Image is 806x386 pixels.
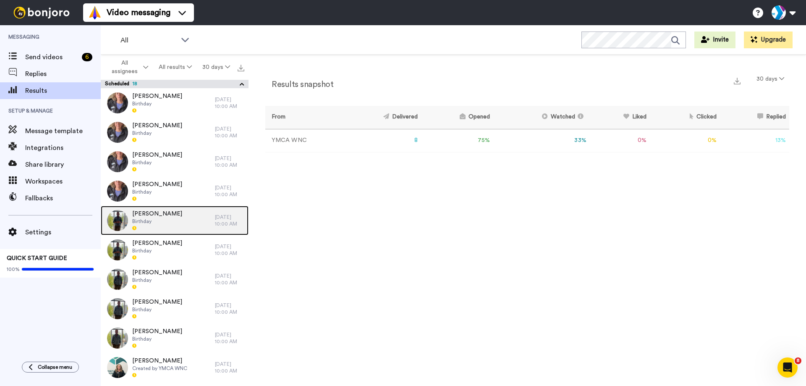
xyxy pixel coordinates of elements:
span: Replies [25,69,101,79]
span: Send videos [25,52,79,62]
a: [PERSON_NAME]Birthday[DATE] 10:00 AM [101,118,249,147]
th: Replied [720,106,789,129]
img: 2ef0dd04-9bb2-472c-bccb-9be790531c67-thumb.jpg [107,181,128,202]
span: [PERSON_NAME] [132,121,182,130]
span: Video messaging [107,7,170,18]
button: Export all results that match these filters now. [235,61,247,74]
span: Workspaces [25,176,101,186]
td: YMCA WNC [265,129,342,152]
span: [PERSON_NAME] [132,180,182,189]
span: Created by YMCA WNC [132,365,187,372]
span: All [120,35,177,45]
a: [PERSON_NAME]Birthday[DATE] 10:00 AM [101,88,249,118]
span: Birthday [132,306,182,313]
span: [PERSON_NAME] [132,92,182,100]
button: Upgrade [744,32,793,48]
time: [DATE] 10:00 AM [215,156,237,168]
img: export.svg [734,78,741,84]
td: 8 [342,129,421,152]
span: Message template [25,126,101,136]
img: bj-logo-header-white.svg [10,7,73,18]
td: 0 % [650,129,720,152]
button: All assignees [102,55,154,79]
span: [PERSON_NAME] [132,357,187,365]
span: Results [25,86,101,96]
img: export.svg [238,65,244,71]
button: 30 days [197,60,235,75]
time: [DATE] 10:00 AM [215,215,237,226]
span: Birthday [132,159,182,166]
button: Scheduled18 [105,80,249,89]
td: 0 % [590,129,650,152]
td: 75 % [421,129,493,152]
span: 8 [795,357,801,364]
time: [DATE] 10:00 AM [215,126,237,138]
a: [PERSON_NAME]Birthday[DATE] 10:00 AM [101,235,249,265]
a: [PERSON_NAME]Birthday[DATE] 10:00 AM [101,265,249,294]
button: Collapse menu [22,362,79,373]
img: vm-color.svg [88,6,102,19]
span: Birthday [132,130,182,137]
span: Settings [25,227,101,237]
img: c5d71e88-ab88-4c70-bc3c-582accb20374-thumb.jpg [107,151,128,172]
button: 30 days [751,71,789,87]
span: Birthday [132,189,182,195]
th: From [265,106,342,129]
a: [PERSON_NAME]Birthday[DATE] 10:00 AM [101,206,249,235]
time: [DATE] 10:00 AM [215,244,237,256]
span: Share library [25,160,101,170]
span: Birthday [132,218,182,225]
button: Invite [694,32,735,48]
h2: Results snapshot [265,80,333,89]
iframe: Intercom live chat [777,357,798,378]
img: 77672817-e562-4d96-8ef5-22eec6e793e9-thumb.jpg [107,122,128,143]
button: Export a summary of each team member’s results that match this filter now. [731,74,743,87]
th: Opened [421,106,493,129]
time: [DATE] 10:00 AM [215,303,237,315]
th: Liked [590,106,650,129]
th: Delivered [342,106,421,129]
span: Collapse menu [38,364,72,370]
time: [DATE] 10:00 AM [215,97,237,109]
a: [PERSON_NAME]Birthday[DATE] 10:00 AM [101,176,249,206]
a: [PERSON_NAME]Birthday[DATE] 10:00 AM [101,323,249,353]
time: [DATE] 10:00 AM [215,332,237,344]
span: [PERSON_NAME] [132,298,182,306]
a: [PERSON_NAME]Birthday[DATE] 10:00 AM [101,294,249,323]
img: 7f2e7870-bb18-456a-aeab-569140607dec-thumb.jpg [107,269,128,290]
a: [PERSON_NAME]Created by YMCA WNC[DATE] 10:00 AM [101,353,249,382]
img: 0f62ddaf-9783-4855-8ab9-d1773bacd33a-thumb.jpg [107,357,128,378]
span: 18 [129,81,137,86]
span: [PERSON_NAME] [132,327,182,336]
span: [PERSON_NAME] [132,210,182,218]
span: QUICK START GUIDE [7,255,67,261]
span: Birthday [132,336,182,342]
time: [DATE] 10:00 AM [215,185,237,197]
span: Birthday [132,247,182,254]
td: 33 % [493,129,590,152]
span: Birthday [132,100,182,107]
time: [DATE] 10:00 AM [215,362,237,373]
td: 13 % [720,129,789,152]
button: All results [154,60,197,75]
div: 6 [82,53,92,61]
img: 46ae923a-b315-4aad-ac6e-f311ed51038a-thumb.jpg [107,239,128,260]
span: Scheduled [105,81,137,86]
span: Fallbacks [25,193,101,203]
img: d605a53d-1f41-4117-8df5-455029abccd8-thumb.jpg [107,328,128,349]
span: All assignees [107,59,141,76]
th: Watched [493,106,590,129]
span: [PERSON_NAME] [132,268,182,277]
img: 0c683a40-342d-43f5-a387-62cec14c75b7-thumb.jpg [107,210,128,231]
span: [PERSON_NAME] [132,239,182,247]
span: 100% [7,266,20,273]
span: Birthday [132,277,182,284]
span: [PERSON_NAME] [132,151,182,159]
img: 2025e12e-51f9-455d-ba4a-68eaeac4649b-thumb.jpg [107,298,128,319]
th: Clicked [650,106,720,129]
time: [DATE] 10:00 AM [215,273,237,285]
a: [PERSON_NAME]Birthday[DATE] 10:00 AM [101,147,249,176]
img: c96b3b71-8af7-4be6-9c45-41192503ec4d-thumb.jpg [107,92,128,113]
span: Integrations [25,143,101,153]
